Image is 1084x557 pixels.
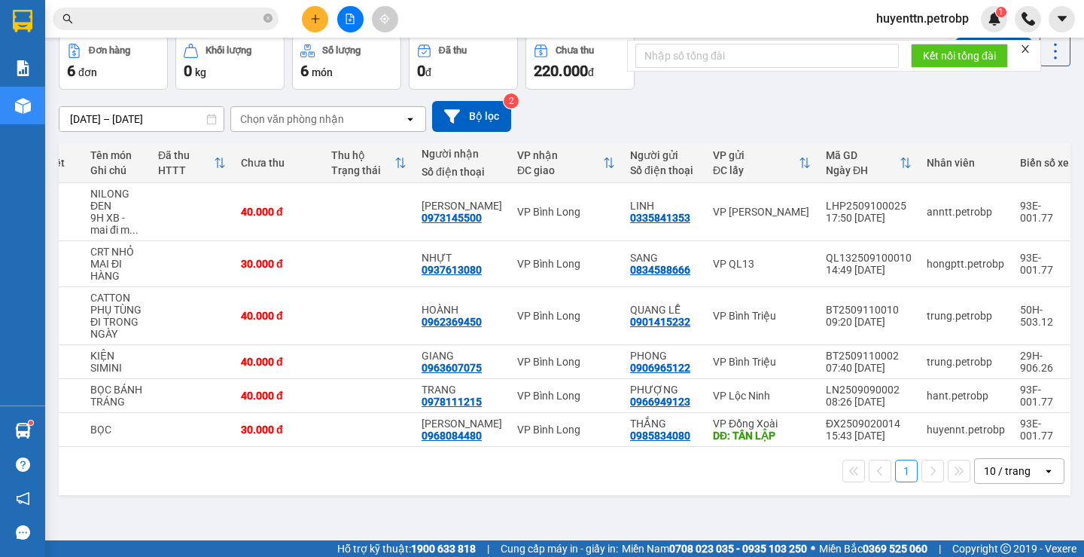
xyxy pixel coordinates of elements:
div: 93E-001.77 [1020,200,1069,224]
div: BT2509110002 [826,350,912,362]
div: 50H-503.12 [1020,304,1069,328]
div: Khối lượng [206,45,251,56]
th: Toggle SortBy [705,143,818,183]
div: TRANG [422,384,502,396]
button: Bộ lọc [432,101,511,132]
div: VP nhận [517,149,603,161]
span: kg [195,66,206,78]
div: VP Bình Long [517,206,615,218]
div: Trạng thái [331,164,394,176]
div: 40.000 đ [241,206,316,218]
div: 0906965122 [630,362,690,374]
span: plus [310,14,321,24]
span: món [312,66,333,78]
svg: open [404,113,416,125]
div: QUANG LỄ [630,304,698,316]
div: hant.petrobp [927,390,1005,402]
span: aim [379,14,390,24]
img: warehouse-icon [15,98,31,114]
div: VP Đồng Xoài [713,418,811,430]
div: 93F-001.77 [1020,384,1069,408]
span: | [487,540,489,557]
div: 08:26 [DATE] [826,396,912,408]
img: phone-icon [1022,12,1035,26]
svg: open [1043,465,1055,477]
div: Người gửi [630,149,698,161]
div: VP Bình Triệu [713,356,811,368]
input: Nhập số tổng đài [635,44,899,68]
button: plus [302,6,328,32]
button: Chưa thu220.000đ [525,35,635,90]
th: Toggle SortBy [324,143,414,183]
div: GIANG [422,350,502,362]
div: CRT NHỎ [90,246,143,258]
div: Số điện thoại [630,164,698,176]
strong: 0708 023 035 - 0935 103 250 [669,543,807,555]
span: close-circle [263,14,273,23]
div: 40.000 đ [241,390,316,402]
div: VP gửi [713,149,799,161]
div: VP QL13 [713,258,811,270]
div: MAI ĐI HÀNG [90,258,143,282]
div: trung.petrobp [927,356,1005,368]
span: Kết nối tổng đài [923,47,996,64]
div: 15:43 [DATE] [826,430,912,442]
div: trung.petrobp [927,310,1005,322]
div: Đã thu [158,149,214,161]
span: | [939,540,941,557]
span: Miền Nam [622,540,807,557]
span: notification [16,491,30,506]
div: 0335841353 [630,212,690,224]
span: copyright [1000,543,1011,554]
th: Toggle SortBy [818,143,919,183]
div: ĐI TRONG NGÀY [90,316,143,340]
div: Người nhận [422,148,502,160]
div: 0937613080 [422,264,482,276]
div: 93E-001.77 [1020,418,1069,442]
button: Kết nối tổng đài [911,44,1008,68]
div: LINH [630,200,698,212]
span: đ [588,66,594,78]
div: 17:50 [DATE] [826,212,912,224]
div: Số điện thoại [422,166,502,178]
span: đ [425,66,431,78]
sup: 1 [29,421,33,425]
img: icon-new-feature [988,12,1001,26]
div: PHƯỢNG [630,384,698,396]
span: Hỗ trợ kỹ thuật: [337,540,476,557]
div: hongptt.petrobp [927,258,1005,270]
div: 29H-906.26 [1020,350,1069,374]
div: 10 / trang [984,464,1031,479]
span: close-circle [263,12,273,26]
span: file-add [345,14,355,24]
div: THẮNG [630,418,698,430]
div: huyennt.petrobp [927,424,1005,436]
div: 30.000 đ [241,424,316,436]
strong: 1900 633 818 [411,543,476,555]
div: 09:20 [DATE] [826,316,912,328]
div: 40.000 đ [241,310,316,322]
div: 07:40 [DATE] [826,362,912,374]
div: 0968084480 [422,430,482,442]
div: BT2509110010 [826,304,912,316]
div: Số lượng [322,45,361,56]
span: close [1020,44,1031,54]
span: 0 [184,62,192,80]
div: ĐX2509020014 [826,418,912,430]
div: VP Bình Long [517,310,615,322]
div: Chọn văn phòng nhận [240,112,344,127]
span: ... [129,224,139,236]
div: 0973145500 [422,212,482,224]
span: 220.000 [534,62,588,80]
div: VP Bình Long [517,424,615,436]
div: HTTT [158,164,214,176]
div: 0834588666 [630,264,690,276]
div: LN2509090002 [826,384,912,396]
button: file-add [337,6,364,32]
div: VP Bình Long [517,390,615,402]
div: 0985834080 [630,430,690,442]
div: 30.000 đ [241,258,316,270]
div: ĐC lấy [713,164,799,176]
sup: 2 [504,93,519,109]
span: Cung cấp máy in - giấy in: [501,540,618,557]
